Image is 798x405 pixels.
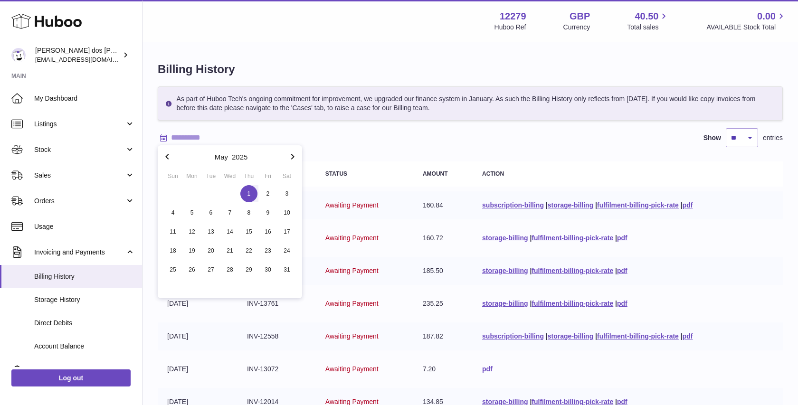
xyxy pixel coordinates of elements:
[201,203,220,222] button: 6
[325,365,379,373] span: Awaiting Payment
[259,261,276,278] span: 30
[237,322,316,350] td: INV-12558
[413,355,473,383] td: 7.20
[202,261,219,278] span: 27
[164,242,181,259] span: 18
[482,332,544,340] a: subscription-billing
[278,223,295,240] span: 17
[34,94,135,103] span: My Dashboard
[239,184,258,203] button: 1
[182,172,201,180] div: Mon
[221,261,238,278] span: 28
[683,201,693,209] a: pdf
[597,332,679,340] a: fulfilment-billing-pick-rate
[34,342,135,351] span: Account Balance
[158,62,783,77] h1: Billing History
[482,170,504,177] strong: Action
[259,223,276,240] span: 16
[277,203,296,222] button: 10
[164,261,181,278] span: 25
[278,204,295,221] span: 10
[325,170,347,177] strong: Status
[706,10,787,32] a: 0.00 AVAILABLE Stock Total
[277,172,296,180] div: Sat
[548,332,593,340] a: storage-billing
[615,234,617,242] span: |
[182,241,201,260] button: 19
[617,300,627,307] a: pdf
[595,332,597,340] span: |
[240,185,257,202] span: 1
[221,223,238,240] span: 14
[532,234,613,242] a: fulfilment-billing-pick-rate
[34,366,135,375] span: Cases
[482,300,528,307] a: storage-billing
[259,204,276,221] span: 9
[158,86,783,121] div: As part of Huboo Tech's ongoing commitment for improvement, we upgraded our finance system in Jan...
[220,203,239,222] button: 7
[615,267,617,274] span: |
[530,300,532,307] span: |
[220,260,239,279] button: 28
[494,23,526,32] div: Huboo Ref
[413,322,473,350] td: 187.82
[220,241,239,260] button: 21
[413,290,473,318] td: 235.25
[239,222,258,241] button: 15
[259,185,276,202] span: 2
[617,267,627,274] a: pdf
[201,260,220,279] button: 27
[202,204,219,221] span: 6
[763,133,783,142] span: entries
[563,23,590,32] div: Currency
[163,222,182,241] button: 11
[683,332,693,340] a: pdf
[546,332,548,340] span: |
[34,145,125,154] span: Stock
[239,260,258,279] button: 29
[240,223,257,240] span: 15
[34,319,135,328] span: Direct Debits
[202,223,219,240] span: 13
[221,204,238,221] span: 7
[532,300,613,307] a: fulfilment-billing-pick-rate
[239,203,258,222] button: 8
[34,295,135,304] span: Storage History
[240,242,257,259] span: 22
[201,172,220,180] div: Tue
[163,203,182,222] button: 4
[482,201,544,209] a: subscription-billing
[201,222,220,241] button: 13
[530,267,532,274] span: |
[325,332,379,340] span: Awaiting Payment
[239,241,258,260] button: 22
[258,184,277,203] button: 2
[164,204,181,221] span: 4
[35,56,140,63] span: [EMAIL_ADDRESS][DOMAIN_NAME]
[183,223,200,240] span: 12
[158,322,237,350] td: [DATE]
[570,10,590,23] strong: GBP
[546,201,548,209] span: |
[413,191,473,219] td: 160.84
[413,224,473,252] td: 160.72
[706,23,787,32] span: AVAILABLE Stock Total
[413,257,473,285] td: 185.50
[325,267,379,274] span: Awaiting Payment
[530,234,532,242] span: |
[615,300,617,307] span: |
[221,242,238,259] span: 21
[595,201,597,209] span: |
[182,203,201,222] button: 5
[164,223,181,240] span: 11
[182,222,201,241] button: 12
[482,365,493,373] a: pdf
[325,201,379,209] span: Awaiting Payment
[627,10,669,32] a: 40.50 Total sales
[258,222,277,241] button: 16
[548,201,593,209] a: storage-billing
[423,170,448,177] strong: Amount
[597,201,679,209] a: fulfilment-billing-pick-rate
[215,153,228,160] button: May
[237,355,316,383] td: INV-13072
